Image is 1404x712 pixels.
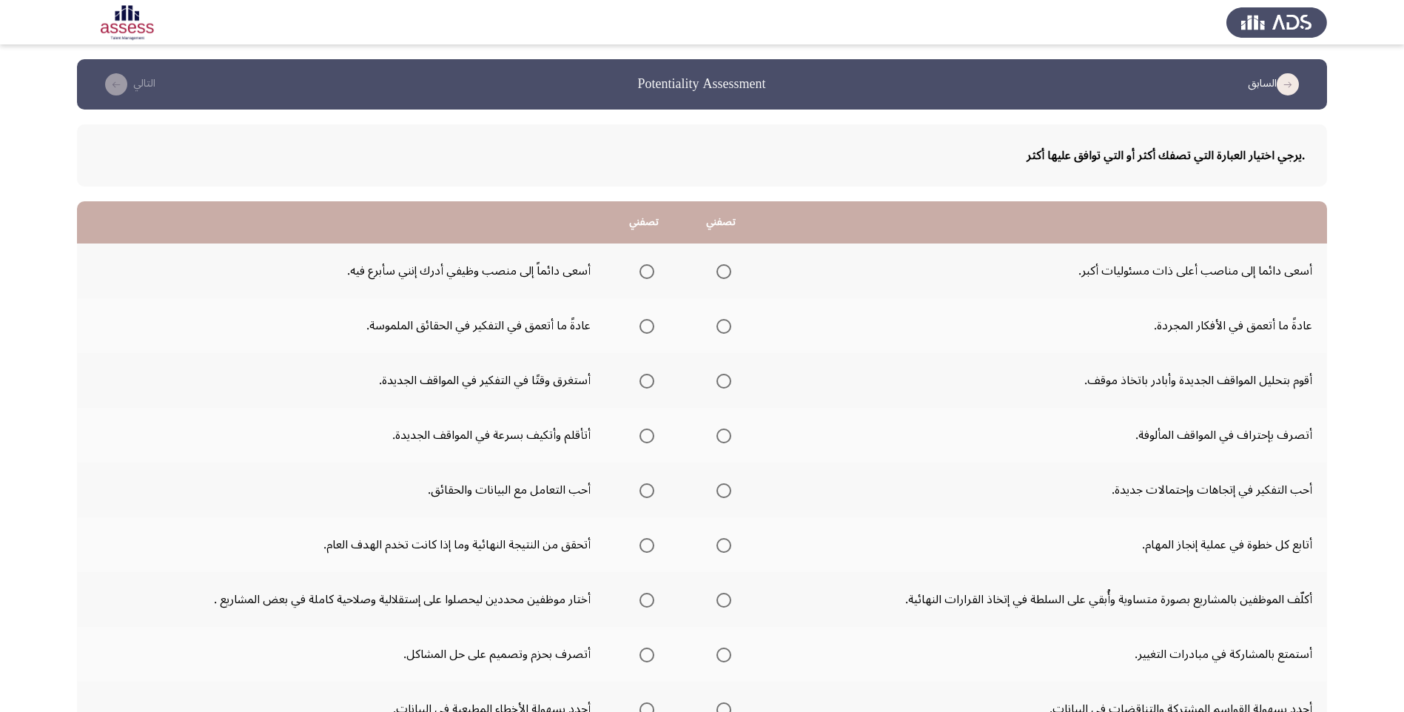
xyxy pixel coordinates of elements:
img: Assessment logo of Potentiality Assessment R2 (EN/AR) [77,1,178,43]
mat-radio-group: Select an option [634,368,654,393]
mat-radio-group: Select an option [634,423,654,448]
td: أتصرف بإحتراف في المواقف المألوفة. [759,408,1327,463]
mat-radio-group: Select an option [711,258,731,283]
td: أتابع كل خطوة في عملية إنجاز المهام. [759,517,1327,572]
mat-radio-group: Select an option [711,477,731,503]
mat-radio-group: Select an option [711,642,731,667]
td: أستمتع بالمشاركة في مبادرات التغيير. [759,627,1327,682]
th: تصفني [605,201,682,244]
mat-radio-group: Select an option [634,587,654,612]
button: load previous page [1243,73,1309,96]
img: Assess Talent Management logo [1226,1,1327,43]
mat-radio-group: Select an option [711,313,731,338]
td: أتأقلم وأتكيف بسرعة في المواقف الجديدة. [77,408,605,463]
td: أحب التعامل مع البيانات والحقائق. [77,463,605,517]
h3: Potentiality Assessment [638,75,766,93]
td: أكلّف الموظفين بالمشاريع بصورة متساوية وأُبقي على السلطة في إتخاذ القرارات النهائية. [759,572,1327,627]
mat-radio-group: Select an option [634,532,654,557]
mat-radio-group: Select an option [711,587,731,612]
td: أختار موظفين محددين ليحصلوا على إستقلالية وصلاحية كاملة في بعض المشاريع . [77,572,605,627]
mat-radio-group: Select an option [634,258,654,283]
td: أتحقق من النتيجة النهائية وما إذا كانت تخدم الهدف العام. [77,517,605,572]
th: تصفني [682,201,759,244]
mat-radio-group: Select an option [711,368,731,393]
td: أتصرف بحزم وتصميم على حل المشاكل. [77,627,605,682]
td: عادةً ما أتعمق في الأفكار المجردة. [759,298,1327,353]
mat-radio-group: Select an option [711,532,731,557]
td: أستغرق وقتًا في التفكير في المواقف الجديدة. [77,353,605,408]
mat-radio-group: Select an option [711,423,731,448]
b: .يرجي اختيار العبارة التي تصفك أكثر أو التي توافق عليها أكثر [1027,143,1305,168]
td: أسعى دائما إلى مناصب أعلى ذات مسئوليات أكبر. [759,244,1327,298]
mat-radio-group: Select an option [634,313,654,338]
mat-radio-group: Select an option [634,642,654,667]
button: check the missing [95,73,160,96]
td: أقوم بتحليل المواقف الجديدة وأبادر باتخاذ موقف. [759,353,1327,408]
td: أحب التفكير في إتجاهات وإحتمالات جديدة. [759,463,1327,517]
td: عادةً ما أتعمق في التفكير في الحقائق الملموسة. [77,298,605,353]
td: أسعى دائماً إلى منصب وظيفي أدرك إنني سأبرع فيه. [77,244,605,298]
mat-radio-group: Select an option [634,477,654,503]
